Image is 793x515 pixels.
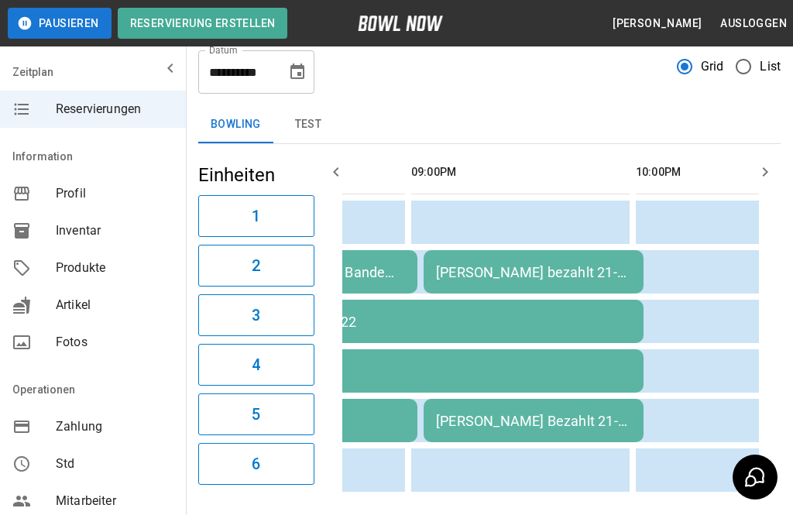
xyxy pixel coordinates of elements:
img: logo [358,15,443,31]
div: [PERSON_NAME] Bezahlt 21-22 [436,413,631,429]
button: 2 [198,245,314,287]
h6: 3 [252,303,260,328]
span: Zahlung [56,417,173,436]
button: Ausloggen [714,9,793,38]
button: 4 [198,344,314,386]
span: Reservierungen [56,100,173,118]
div: [PERSON_NAME] bezahlt 21-22 [436,264,631,280]
button: Choose date, selected date is 23. Aug. 2025 [282,57,313,88]
button: Pausieren [8,8,112,39]
span: Fotos [56,333,173,352]
span: Inventar [56,221,173,240]
span: Produkte [56,259,173,277]
h6: 2 [252,253,260,278]
button: Bowling [198,106,273,143]
h6: 5 [252,402,260,427]
h6: 6 [252,451,260,476]
h6: 4 [252,352,260,377]
span: Artikel [56,296,173,314]
button: 3 [198,294,314,336]
button: test [273,106,343,143]
button: [PERSON_NAME] [606,9,708,38]
span: Mitarbeiter [56,492,173,510]
span: Std [56,455,173,473]
h6: 1 [252,204,260,228]
button: 1 [198,195,314,237]
span: Profil [56,184,173,203]
span: List [760,57,781,76]
div: [PERSON_NAME] 20-22 [210,314,631,330]
div: inventory tabs [198,106,781,143]
button: 5 [198,393,314,435]
button: Reservierung erstellen [118,8,288,39]
span: Grid [701,57,724,76]
h5: Einheiten [198,163,314,187]
button: 6 [198,443,314,485]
